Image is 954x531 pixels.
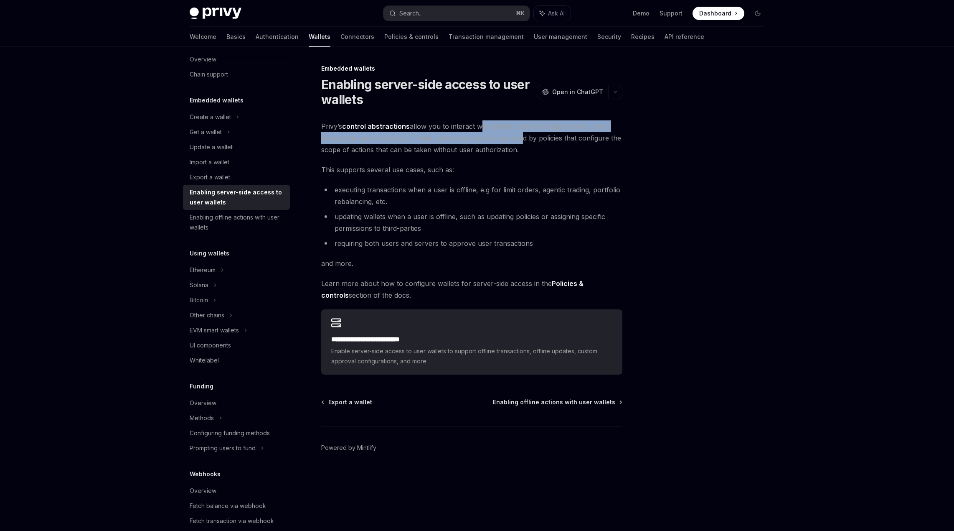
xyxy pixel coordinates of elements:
[321,211,622,234] li: updating wallets when a user is offline, such as updating policies or assigning specific permissi...
[660,9,683,18] a: Support
[226,27,246,47] a: Basics
[322,398,372,406] a: Export a wallet
[183,67,290,82] a: Chain support
[183,353,290,368] a: Whitelabel
[190,127,222,137] div: Get a wallet
[328,398,372,406] span: Export a wallet
[321,164,622,176] span: This supports several use cases, such as:
[534,27,587,47] a: User management
[321,444,376,452] a: Powered by Mintlify
[321,278,622,301] span: Learn more about how to configure wallets for server-side access in the section of the docs.
[342,122,410,131] a: control abstractions
[190,248,229,258] h5: Using wallets
[190,280,208,290] div: Solana
[183,170,290,185] a: Export a wallet
[190,265,216,275] div: Ethereum
[190,172,230,182] div: Export a wallet
[537,85,608,99] button: Open in ChatGPT
[190,428,270,438] div: Configuring funding methods
[183,140,290,155] a: Update a wallet
[190,443,256,453] div: Prompting users to fund
[340,27,374,47] a: Connectors
[309,27,330,47] a: Wallets
[751,7,764,20] button: Toggle dark mode
[190,413,214,423] div: Methods
[190,325,239,335] div: EVM smart wallets
[331,346,612,366] span: Enable server-side access to user wallets to support offline transactions, offline updates, custo...
[597,27,621,47] a: Security
[190,8,241,19] img: dark logo
[493,398,622,406] a: Enabling offline actions with user wallets
[693,7,744,20] a: Dashboard
[321,258,622,269] span: and more.
[449,27,524,47] a: Transaction management
[516,10,525,17] span: ⌘ K
[399,8,423,18] div: Search...
[321,77,533,107] h1: Enabling server-side access to user wallets
[190,398,216,408] div: Overview
[190,486,216,496] div: Overview
[321,237,622,249] li: requiring both users and servers to approve user transactions
[384,27,439,47] a: Policies & controls
[534,6,571,21] button: Ask AI
[665,27,704,47] a: API reference
[190,501,266,511] div: Fetch balance via webhook
[552,88,603,96] span: Open in ChatGPT
[190,295,208,305] div: Bitcoin
[190,142,233,152] div: Update a wallet
[190,157,229,167] div: Import a wallet
[190,381,213,391] h5: Funding
[548,9,565,18] span: Ask AI
[183,210,290,235] a: Enabling offline actions with user wallets
[183,498,290,513] a: Fetch balance via webhook
[190,355,219,365] div: Whitelabel
[190,469,221,479] h5: Webhooks
[183,513,290,528] a: Fetch transaction via webhook
[183,396,290,411] a: Overview
[190,112,231,122] div: Create a wallet
[190,95,244,105] h5: Embedded wallets
[321,120,622,156] span: Privy’s allow you to interact with wallets from your app’s server, even without the user in the l...
[699,9,731,18] span: Dashboard
[190,27,216,47] a: Welcome
[256,27,299,47] a: Authentication
[190,310,224,320] div: Other chains
[321,184,622,207] li: executing transactions when a user is offline, e.g for limit orders, agentic trading, portfolio r...
[183,155,290,170] a: Import a wallet
[190,69,228,79] div: Chain support
[633,9,650,18] a: Demo
[190,516,274,526] div: Fetch transaction via webhook
[183,483,290,498] a: Overview
[190,187,285,207] div: Enabling server-side access to user wallets
[183,338,290,353] a: UI components
[631,27,655,47] a: Recipes
[190,212,285,232] div: Enabling offline actions with user wallets
[183,185,290,210] a: Enabling server-side access to user wallets
[383,6,530,21] button: Search...⌘K
[190,340,231,350] div: UI components
[183,426,290,441] a: Configuring funding methods
[493,398,615,406] span: Enabling offline actions with user wallets
[321,64,622,73] div: Embedded wallets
